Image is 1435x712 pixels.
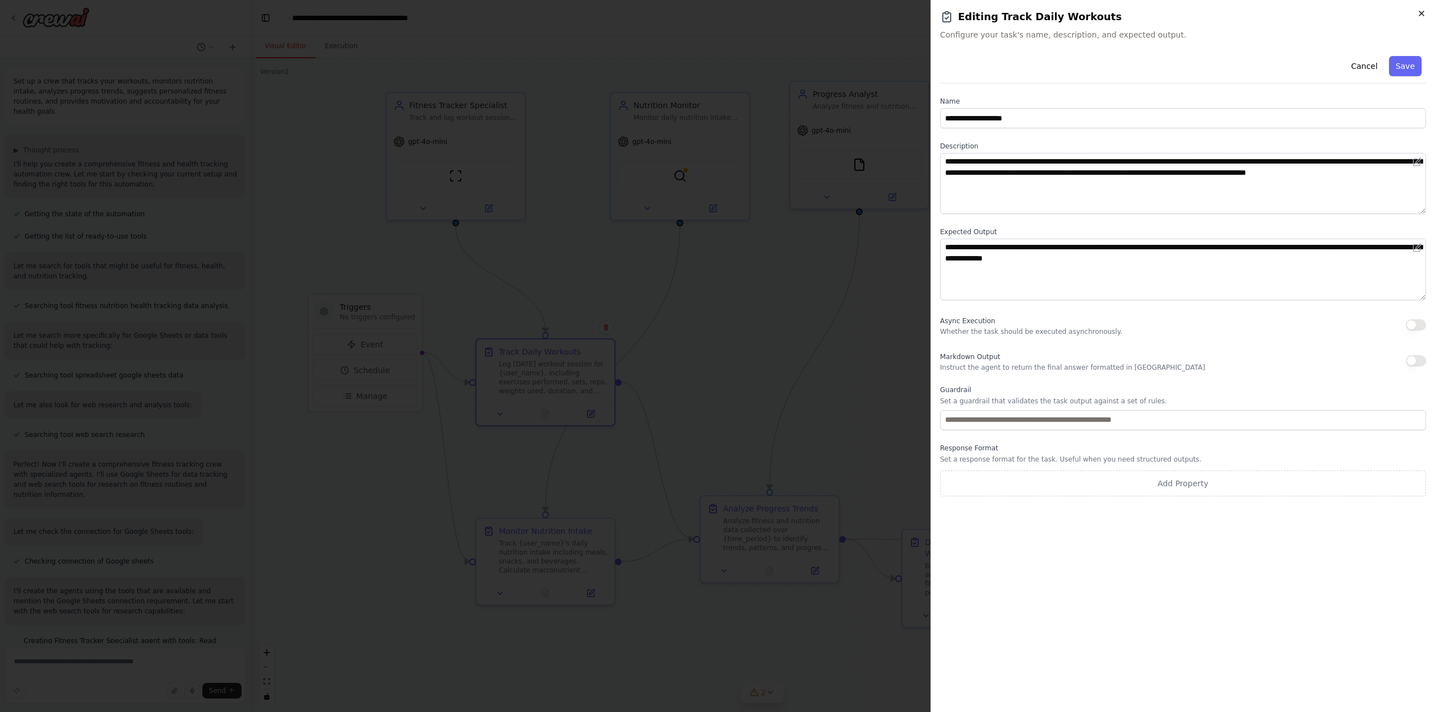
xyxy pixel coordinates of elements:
[1410,155,1424,169] button: Open in editor
[940,444,1426,453] label: Response Format
[940,142,1426,151] label: Description
[940,353,1000,361] span: Markdown Output
[1410,241,1424,254] button: Open in editor
[940,317,995,325] span: Async Execution
[940,363,1205,372] p: Instruct the agent to return the final answer formatted in [GEOGRAPHIC_DATA]
[940,385,1426,394] label: Guardrail
[940,327,1122,336] p: Whether the task should be executed asynchronously.
[940,29,1426,40] span: Configure your task's name, description, and expected output.
[940,471,1426,496] button: Add Property
[940,9,1426,25] h2: Editing Track Daily Workouts
[940,97,1426,106] label: Name
[940,397,1426,406] p: Set a guardrail that validates the task output against a set of rules.
[940,227,1426,236] label: Expected Output
[940,455,1426,464] p: Set a response format for the task. Useful when you need structured outputs.
[1389,56,1422,76] button: Save
[1344,56,1384,76] button: Cancel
